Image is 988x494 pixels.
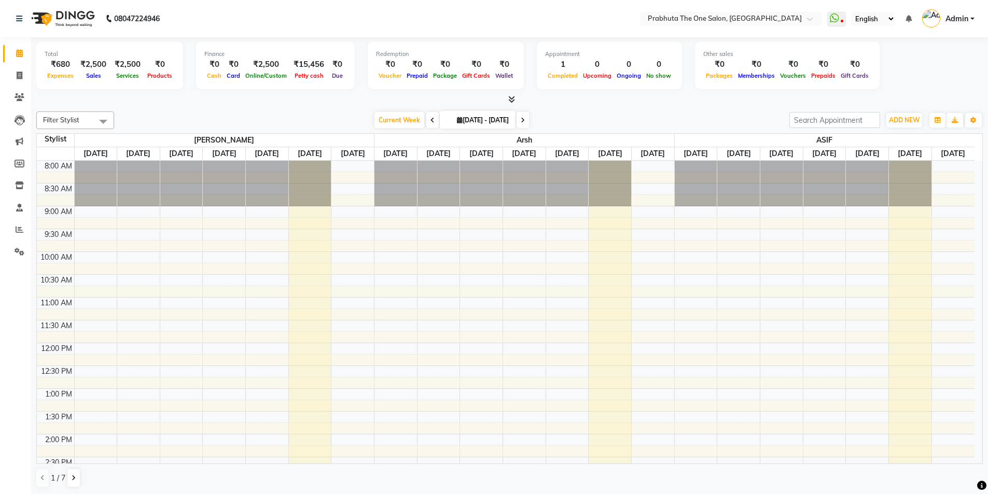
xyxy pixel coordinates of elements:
div: ₹2,500 [243,59,289,70]
a: October 4, 2025 [296,147,324,160]
span: ADD NEW [889,116,920,124]
span: No show [644,72,674,79]
div: 10:00 AM [38,252,74,263]
span: Memberships [735,72,777,79]
div: ₹2,500 [76,59,110,70]
div: 9:30 AM [43,229,74,240]
span: Prepaid [404,72,430,79]
div: Appointment [545,50,674,59]
span: Due [329,72,345,79]
div: 1 [545,59,580,70]
a: October 1, 2025 [767,147,796,160]
span: Completed [545,72,580,79]
div: ₹0 [460,59,493,70]
input: Search Appointment [789,112,880,128]
span: Voucher [376,72,404,79]
span: Sales [84,72,104,79]
div: ₹0 [493,59,516,70]
div: 0 [614,59,644,70]
span: Products [145,72,175,79]
div: 11:30 AM [38,320,74,331]
span: 1 / 7 [51,473,65,484]
a: September 29, 2025 [381,147,410,160]
span: Filter Stylist [43,116,79,124]
a: October 4, 2025 [896,147,924,160]
a: October 1, 2025 [467,147,496,160]
div: 1:30 PM [43,412,74,422]
a: September 30, 2025 [424,147,453,160]
div: 0 [580,59,614,70]
a: September 30, 2025 [725,147,753,160]
img: Admin [922,9,940,27]
span: [DATE] - [DATE] [454,116,511,124]
a: October 2, 2025 [810,147,839,160]
div: ₹0 [703,59,735,70]
div: ₹0 [430,59,460,70]
span: Online/Custom [243,72,289,79]
a: October 5, 2025 [339,147,367,160]
span: Current Week [374,112,424,128]
span: [PERSON_NAME] [75,134,374,147]
span: Services [114,72,142,79]
a: September 30, 2025 [124,147,152,160]
div: ₹15,456 [289,59,328,70]
span: Vouchers [777,72,809,79]
div: Other sales [703,50,871,59]
div: Total [45,50,175,59]
div: 12:30 PM [39,366,74,377]
a: October 1, 2025 [167,147,196,160]
button: ADD NEW [886,113,922,128]
div: ₹0 [809,59,838,70]
div: ₹0 [224,59,243,70]
a: September 29, 2025 [81,147,110,160]
div: 11:00 AM [38,298,74,308]
a: October 5, 2025 [939,147,967,160]
div: 2:30 PM [43,457,74,468]
div: Stylist [37,134,74,145]
a: October 4, 2025 [596,147,624,160]
a: October 5, 2025 [638,147,667,160]
span: Card [224,72,243,79]
span: ASIF [675,134,975,147]
span: Packages [703,72,735,79]
div: ₹2,500 [110,59,145,70]
b: 08047224946 [114,4,160,33]
div: 1:00 PM [43,389,74,400]
div: ₹0 [204,59,224,70]
span: Cash [204,72,224,79]
div: 8:00 AM [43,161,74,172]
div: ₹0 [376,59,404,70]
span: Ongoing [614,72,644,79]
span: Expenses [45,72,76,79]
div: ₹0 [838,59,871,70]
span: Arsh [374,134,674,147]
a: October 3, 2025 [853,147,882,160]
a: September 29, 2025 [681,147,710,160]
span: Petty cash [292,72,326,79]
img: logo [26,4,98,33]
div: 10:30 AM [38,275,74,286]
a: October 2, 2025 [210,147,239,160]
div: Finance [204,50,346,59]
span: Admin [945,13,968,24]
div: ₹0 [735,59,777,70]
div: 2:00 PM [43,434,74,445]
span: Package [430,72,460,79]
a: October 3, 2025 [553,147,581,160]
div: 12:00 PM [39,343,74,354]
a: October 3, 2025 [253,147,281,160]
div: ₹0 [145,59,175,70]
a: October 2, 2025 [510,147,538,160]
div: Redemption [376,50,516,59]
div: ₹680 [45,59,76,70]
div: 0 [644,59,674,70]
div: ₹0 [777,59,809,70]
span: Gift Cards [838,72,871,79]
div: ₹0 [404,59,430,70]
div: 8:30 AM [43,184,74,194]
span: Prepaids [809,72,838,79]
div: 9:00 AM [43,206,74,217]
span: Gift Cards [460,72,493,79]
span: Upcoming [580,72,614,79]
div: ₹0 [328,59,346,70]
